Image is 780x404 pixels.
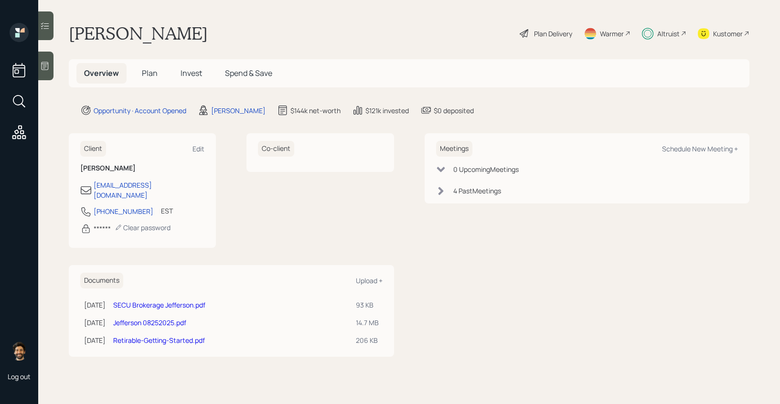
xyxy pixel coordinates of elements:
[80,273,123,288] h6: Documents
[84,300,106,310] div: [DATE]
[365,106,409,116] div: $121k invested
[69,23,208,44] h1: [PERSON_NAME]
[534,29,572,39] div: Plan Delivery
[115,223,171,232] div: Clear password
[657,29,680,39] div: Altruist
[113,336,205,345] a: Retirable-Getting-Started.pdf
[453,186,501,196] div: 4 Past Meeting s
[84,335,106,345] div: [DATE]
[713,29,743,39] div: Kustomer
[80,164,204,172] h6: [PERSON_NAME]
[434,106,474,116] div: $0 deposited
[8,372,31,381] div: Log out
[94,106,186,116] div: Opportunity · Account Opened
[142,68,158,78] span: Plan
[10,341,29,361] img: eric-schwartz-headshot.png
[211,106,266,116] div: [PERSON_NAME]
[436,141,472,157] h6: Meetings
[258,141,294,157] h6: Co-client
[84,318,106,328] div: [DATE]
[225,68,272,78] span: Spend & Save
[161,206,173,216] div: EST
[600,29,624,39] div: Warmer
[453,164,519,174] div: 0 Upcoming Meeting s
[290,106,341,116] div: $144k net-worth
[356,276,383,285] div: Upload +
[181,68,202,78] span: Invest
[662,144,738,153] div: Schedule New Meeting +
[113,300,205,309] a: SECU Brokerage Jefferson.pdf
[356,335,379,345] div: 206 KB
[356,300,379,310] div: 93 KB
[356,318,379,328] div: 14.7 MB
[84,68,119,78] span: Overview
[94,180,204,200] div: [EMAIL_ADDRESS][DOMAIN_NAME]
[192,144,204,153] div: Edit
[94,206,153,216] div: [PHONE_NUMBER]
[113,318,186,327] a: Jefferson 08252025.pdf
[80,141,106,157] h6: Client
